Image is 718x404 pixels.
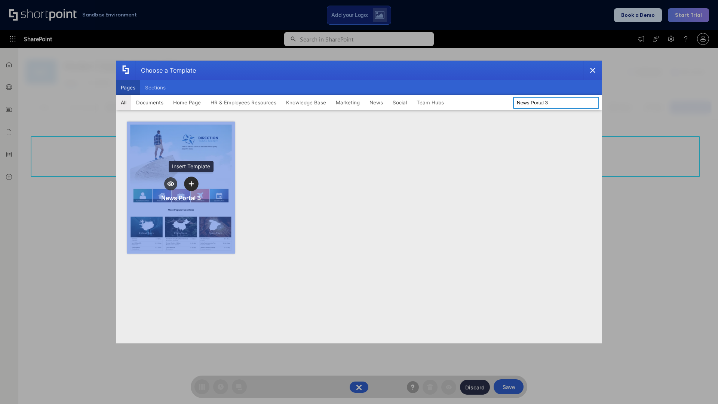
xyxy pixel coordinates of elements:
button: Team Hubs [412,95,449,110]
iframe: Chat Widget [681,368,718,404]
button: Documents [131,95,168,110]
div: News Portal 3 [161,194,201,202]
button: All [116,95,131,110]
input: Search [513,97,599,109]
button: Pages [116,80,140,95]
button: Sections [140,80,171,95]
button: News [365,95,388,110]
div: template selector [116,61,602,343]
button: Social [388,95,412,110]
button: Home Page [168,95,206,110]
div: Choose a Template [135,61,196,80]
button: HR & Employees Resources [206,95,281,110]
button: Marketing [331,95,365,110]
button: Knowledge Base [281,95,331,110]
